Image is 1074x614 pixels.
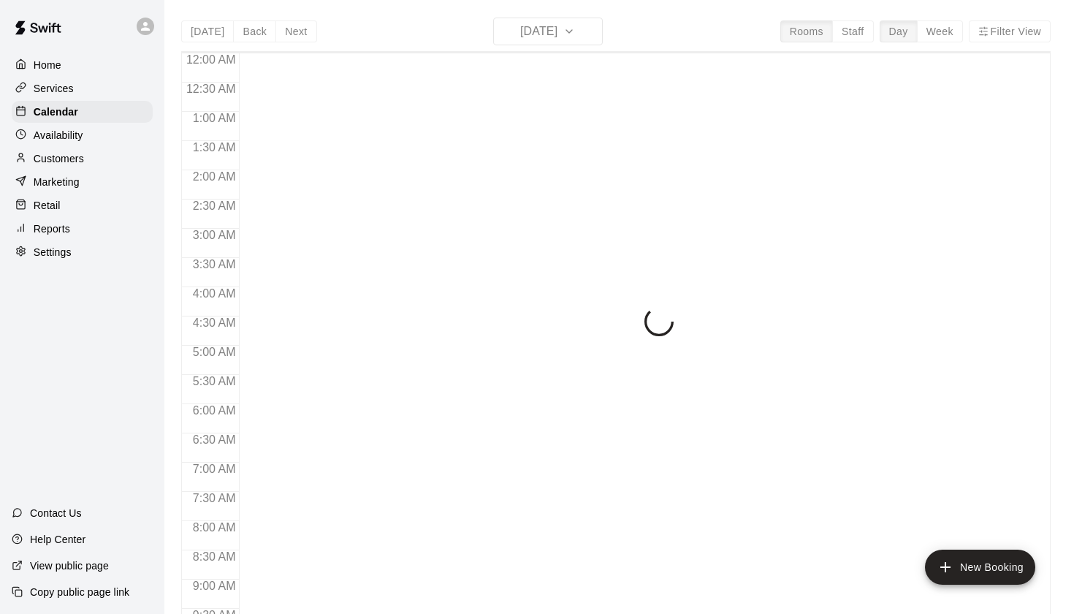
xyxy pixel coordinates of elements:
p: Retail [34,198,61,213]
p: Home [34,58,61,72]
span: 1:00 AM [189,112,240,124]
p: Marketing [34,175,80,189]
span: 12:30 AM [183,83,240,95]
span: 4:30 AM [189,317,240,329]
span: 3:30 AM [189,258,240,270]
p: Help Center [30,532,85,547]
p: Reports [34,221,70,236]
a: Settings [12,241,153,263]
span: 7:30 AM [189,492,240,504]
span: 4:00 AM [189,287,240,300]
span: 9:00 AM [189,580,240,592]
span: 2:00 AM [189,170,240,183]
a: Retail [12,194,153,216]
span: 3:00 AM [189,229,240,241]
span: 5:30 AM [189,375,240,387]
p: Contact Us [30,506,82,520]
a: Services [12,77,153,99]
span: 1:30 AM [189,141,240,153]
span: 8:00 AM [189,521,240,534]
a: Calendar [12,101,153,123]
span: 8:30 AM [189,550,240,563]
a: Marketing [12,171,153,193]
p: Copy public page link [30,585,129,599]
p: Customers [34,151,84,166]
a: Home [12,54,153,76]
a: Availability [12,124,153,146]
span: 6:30 AM [189,433,240,446]
a: Customers [12,148,153,170]
span: 7:00 AM [189,463,240,475]
span: 12:00 AM [183,53,240,66]
p: Calendar [34,105,78,119]
span: 5:00 AM [189,346,240,358]
p: Availability [34,128,83,143]
button: add [925,550,1035,585]
p: Settings [34,245,72,259]
p: View public page [30,558,109,573]
p: Services [34,81,74,96]
span: 6:00 AM [189,404,240,417]
a: Reports [12,218,153,240]
span: 2:30 AM [189,200,240,212]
